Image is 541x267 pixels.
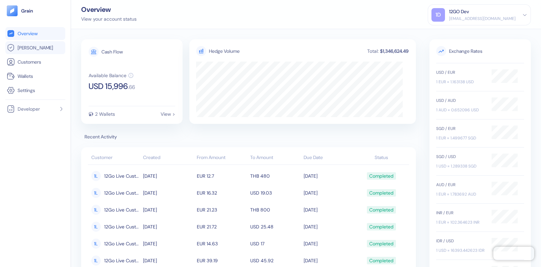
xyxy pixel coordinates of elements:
[18,44,53,51] span: [PERSON_NAME]
[209,48,240,55] div: Hedge Volume
[302,168,355,184] td: [DATE]
[141,168,195,184] td: [DATE]
[302,151,355,165] th: Due Date
[369,204,394,216] div: Completed
[141,201,195,218] td: [DATE]
[436,210,485,216] div: INR / EUR
[18,59,41,65] span: Customers
[436,79,485,85] div: 1 EUR = 1.163138 USD
[104,170,140,182] span: 12Go Live Customer
[379,49,409,53] div: $1,346,624.49
[369,170,394,182] div: Completed
[18,87,35,94] span: Settings
[7,72,64,80] a: Wallets
[436,69,485,75] div: USD / EUR
[95,112,115,116] div: 2 Wallets
[249,168,302,184] td: THB 480
[91,239,101,249] div: 1L
[431,8,445,22] div: 1D
[436,154,485,160] div: SGD / USD
[249,235,302,252] td: USD 17
[357,154,406,161] div: Status
[7,44,64,52] a: [PERSON_NAME]
[141,235,195,252] td: [DATE]
[369,221,394,232] div: Completed
[195,235,249,252] td: EUR 14.63
[195,151,249,165] th: From Amount
[21,8,33,13] img: logo
[436,182,485,188] div: AUD / EUR
[367,49,379,53] div: Total:
[104,238,140,249] span: 12Go Live Customer
[249,218,302,235] td: USD 25.48
[81,6,137,13] div: Overview
[436,107,485,113] div: 1 AUD = 0.652096 USD
[104,187,140,199] span: 12Go Live Customer
[88,151,141,165] th: Customer
[91,188,101,198] div: 1L
[436,247,485,253] div: 1 USD = 16393.442623 IDR
[91,171,101,181] div: 1L
[104,255,140,266] span: 12Go Live Customer
[7,58,64,66] a: Customers
[141,151,195,165] th: Created
[128,85,135,90] span: . 66
[18,106,40,112] span: Developer
[104,221,140,232] span: 12Go Live Customer
[436,219,485,225] div: 1 EUR = 102.364623 INR
[89,82,128,90] span: USD 15,996
[18,30,38,37] span: Overview
[436,126,485,132] div: SGD / EUR
[7,5,18,16] img: logo-tablet-V2.svg
[7,86,64,94] a: Settings
[195,218,249,235] td: EUR 21.72
[101,49,123,54] div: Cash Flow
[91,222,101,232] div: 1L
[369,238,394,249] div: Completed
[302,235,355,252] td: [DATE]
[369,255,394,266] div: Completed
[436,238,485,244] div: IDR / USD
[449,16,516,22] div: [EMAIL_ADDRESS][DOMAIN_NAME]
[81,133,416,140] span: Recent Activity
[18,73,33,80] span: Wallets
[436,97,485,104] div: USD / AUD
[161,112,175,116] div: View >
[89,73,126,78] div: Available Balance
[7,29,64,38] a: Overview
[493,247,534,260] iframe: Chatra live chat
[436,46,524,56] span: Exchange Rates
[302,218,355,235] td: [DATE]
[195,201,249,218] td: EUR 21.23
[449,8,469,15] div: 12GO Dev
[91,255,101,266] div: 1L
[81,16,137,23] div: View your account status
[141,184,195,201] td: [DATE]
[141,218,195,235] td: [DATE]
[89,73,134,78] button: Available Balance
[436,135,485,141] div: 1 EUR = 1.499677 SGD
[436,163,485,169] div: 1 USD = 1.289338 SGD
[104,204,140,216] span: 12Go Live Customer
[436,191,485,197] div: 1 EUR = 1.783692 AUD
[302,201,355,218] td: [DATE]
[369,187,394,199] div: Completed
[249,201,302,218] td: THB 800
[195,168,249,184] td: EUR 12.7
[195,184,249,201] td: EUR 16.32
[91,205,101,215] div: 1L
[302,184,355,201] td: [DATE]
[249,184,302,201] td: USD 19.03
[249,151,302,165] th: To Amount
